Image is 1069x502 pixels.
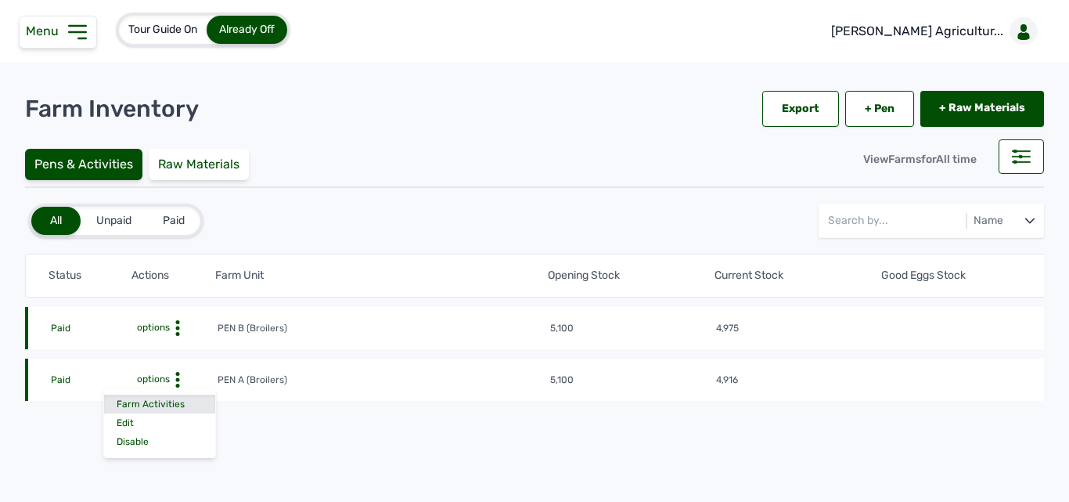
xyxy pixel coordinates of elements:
[547,267,714,284] th: Opening Stock
[715,321,882,337] td: 4,975
[104,414,215,432] div: Edit
[81,207,147,235] div: Unpaid
[219,23,275,36] span: Already Off
[31,207,81,235] div: All
[134,322,170,333] span: options
[888,153,921,166] span: Farms
[715,373,882,388] td: 4,916
[819,9,1044,53] a: [PERSON_NAME] Agricultur...
[104,432,215,451] div: Disable
[50,373,133,388] td: Paid
[970,213,1006,229] div: Name
[831,22,1003,41] p: [PERSON_NAME] Agricultur...
[828,204,966,238] input: Search by...
[149,149,249,180] div: Raw Materials
[549,321,716,337] td: 5,100
[26,23,65,38] span: Menu
[217,321,549,337] td: PEN B (Broilers)
[714,267,880,284] th: Current Stock
[217,373,549,388] td: PEN A (Broilers)
[104,395,215,414] div: Farm Activities
[48,267,131,284] th: Status
[880,267,1047,284] th: Good Eggs Stock
[128,23,197,36] span: Tour Guide On
[50,321,133,337] td: Paid
[549,373,716,388] td: 5,100
[134,374,170,385] span: options
[920,91,1044,127] a: + Raw Materials
[845,91,914,127] a: + Pen
[25,95,199,123] p: Farm Inventory
[762,91,839,127] div: Export
[131,267,214,284] th: Actions
[214,267,548,284] th: Farm Unit
[25,149,142,180] div: Pens & Activities
[147,207,200,235] div: Paid
[851,143,989,177] div: View for All time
